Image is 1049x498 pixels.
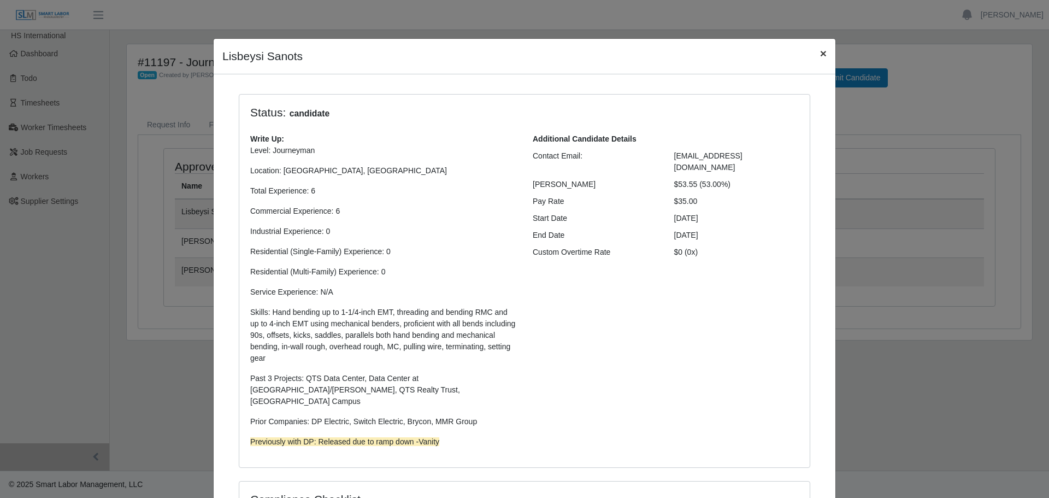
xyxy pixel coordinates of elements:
[222,48,303,65] h4: Lisbeysi Sanots
[250,106,658,120] h4: Status:
[811,39,835,68] button: Close
[524,150,666,173] div: Contact Email:
[666,179,808,190] div: $53.55 (53.00%)
[250,266,516,278] p: Residential (Multi-Family) Experience: 0
[674,248,698,256] span: $0 (0x)
[674,231,698,239] span: [DATE]
[250,307,516,364] p: Skills: Hand bending up to 1-1/4-inch EMT, threading and bending RMC and up to 4-inch EMT using m...
[250,165,516,177] p: Location: [GEOGRAPHIC_DATA], [GEOGRAPHIC_DATA]
[250,416,516,427] p: Prior Companies: DP Electric, Switch Electric, Brycon, MMR Group
[250,437,439,446] span: Previously with DP: Released due to ramp down -Vanity
[250,206,516,217] p: Commercial Experience: 6
[250,226,516,237] p: Industrial Experience: 0
[250,246,516,257] p: Residential (Single-Family) Experience: 0
[524,179,666,190] div: [PERSON_NAME]
[524,247,666,258] div: Custom Overtime Rate
[286,107,333,120] span: candidate
[666,196,808,207] div: $35.00
[820,47,827,60] span: ×
[524,230,666,241] div: End Date
[250,286,516,298] p: Service Experience: N/A
[674,151,742,172] span: [EMAIL_ADDRESS][DOMAIN_NAME]
[533,134,637,143] b: Additional Candidate Details
[666,213,808,224] div: [DATE]
[250,145,516,156] p: Level: Journeyman
[524,196,666,207] div: Pay Rate
[250,185,516,197] p: Total Experience: 6
[524,213,666,224] div: Start Date
[250,134,284,143] b: Write Up:
[250,373,516,407] p: Past 3 Projects: QTS Data Center, Data Center at [GEOGRAPHIC_DATA]/[PERSON_NAME], QTS Realty Trus...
